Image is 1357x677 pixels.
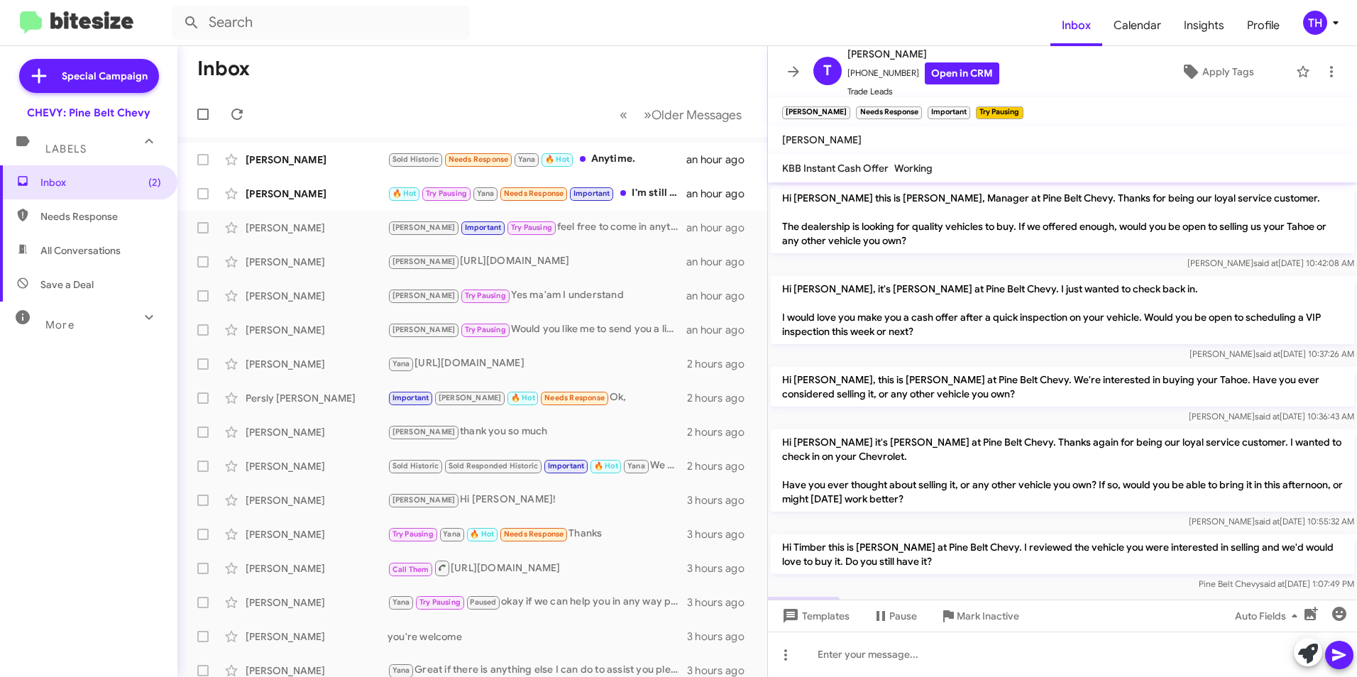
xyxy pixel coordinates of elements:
span: Try Pausing [465,291,506,300]
div: CHEVY: Pine Belt Chevy [27,106,150,120]
span: Try Pausing [419,598,461,607]
span: Insights [1172,5,1236,46]
button: TH [1291,11,1341,35]
span: [PERSON_NAME] [392,223,456,232]
div: Anytime. [388,151,686,167]
span: 🔥 Hot [545,155,569,164]
div: an hour ago [686,153,756,167]
span: Try Pausing [511,223,552,232]
span: [PERSON_NAME] [DATE] 10:36:43 AM [1189,411,1354,422]
span: Needs Response [504,189,564,198]
div: Persly [PERSON_NAME] [246,391,388,405]
span: Yana [518,155,536,164]
span: 🔥 Hot [511,393,535,402]
div: [PERSON_NAME] [246,187,388,201]
span: [PERSON_NAME] [DATE] 10:42:08 AM [1187,258,1354,268]
span: Sold Historic [392,461,439,470]
p: Hi [PERSON_NAME], it's [PERSON_NAME] at Pine Belt Chevy. I just wanted to check back in. I would ... [771,276,1354,344]
div: [PERSON_NAME] [246,289,388,303]
div: [PERSON_NAME] [246,629,388,644]
span: 🔥 Hot [594,461,618,470]
span: Needs Response [504,529,564,539]
div: Ok, [388,390,687,406]
div: We would have to appraise the vehicle are you available to bring it by so we can appraise it [388,458,687,474]
div: thank you so much [388,424,687,440]
small: Needs Response [856,106,921,119]
span: Templates [779,603,850,629]
div: [PERSON_NAME] [246,323,388,337]
span: Calendar [1102,5,1172,46]
div: Hi [PERSON_NAME]! [388,492,687,508]
span: Important [548,461,585,470]
span: Needs Response [449,155,509,164]
span: [PERSON_NAME] [DATE] 10:55:32 AM [1189,516,1354,527]
span: (2) [148,175,161,189]
span: KBB Instant Cash Offer [782,162,889,175]
div: TH [1303,11,1327,35]
div: an hour ago [686,187,756,201]
div: okay if we can help you in any way please let us know [388,594,687,610]
span: Profile [1236,5,1291,46]
span: [PHONE_NUMBER] [847,62,999,84]
span: said at [1255,516,1280,527]
a: Special Campaign [19,59,159,93]
div: an hour ago [686,323,756,337]
span: [PERSON_NAME] [782,133,862,146]
span: [PERSON_NAME] [392,325,456,334]
span: 🔥 Hot [392,189,417,198]
span: Try Pausing [392,529,434,539]
span: All Conversations [40,243,121,258]
div: [URL][DOMAIN_NAME] [388,253,686,270]
span: Try Pausing [465,325,506,334]
span: said at [1260,578,1285,589]
span: Sold Responded Historic [449,461,539,470]
span: Special Campaign [62,69,148,83]
button: Next [635,100,750,129]
span: Inbox [40,175,161,189]
small: Important [928,106,970,119]
div: you're welcome [388,629,687,644]
button: Apply Tags [1145,59,1289,84]
span: [PERSON_NAME] [392,291,456,300]
nav: Page navigation example [612,100,750,129]
span: Paused [470,598,496,607]
input: Search [172,6,470,40]
span: said at [1256,348,1280,359]
p: Hi [PERSON_NAME], this is [PERSON_NAME] at Pine Belt Chevy. We're interested in buying your Tahoe... [771,367,1354,407]
span: Try Pausing [426,189,467,198]
span: Important [392,393,429,402]
div: 2 hours ago [687,425,756,439]
span: Call Them [392,565,429,574]
span: said at [1255,411,1280,422]
button: Auto Fields [1224,603,1314,629]
div: Would you like me to send you a link to some Tahoes we have available [388,321,686,338]
span: Labels [45,143,87,155]
div: 3 hours ago [687,493,756,507]
span: Yana [392,359,410,368]
div: [PERSON_NAME] [246,561,388,576]
div: an hour ago [686,221,756,235]
div: 2 hours ago [687,391,756,405]
span: Working [894,162,933,175]
a: Open in CRM [925,62,999,84]
h1: Inbox [197,57,250,80]
div: an hour ago [686,289,756,303]
span: said at [1253,258,1278,268]
span: Important [573,189,610,198]
div: [URL][DOMAIN_NAME] [388,356,687,372]
span: Mark Inactive [957,603,1019,629]
p: Hi [PERSON_NAME] it's [PERSON_NAME] at Pine Belt Chevy. Thanks again for being our loyal service ... [771,429,1354,512]
div: [PERSON_NAME] [246,357,388,371]
span: [PERSON_NAME] [DATE] 10:37:26 AM [1190,348,1354,359]
button: Mark Inactive [928,603,1031,629]
div: Yes ma'am I understand [388,287,686,304]
span: « [620,106,627,123]
span: More [45,319,75,331]
a: Inbox [1050,5,1102,46]
span: [PERSON_NAME] [392,495,456,505]
div: [PERSON_NAME] [246,595,388,610]
p: Hi Timber this is [PERSON_NAME] at Pine Belt Chevy. I reviewed the vehicle you were interested in... [771,534,1354,574]
span: Important [465,223,502,232]
div: I'm still undecided they went over and beyond. Nothing on their end was done wrong. [388,185,686,202]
